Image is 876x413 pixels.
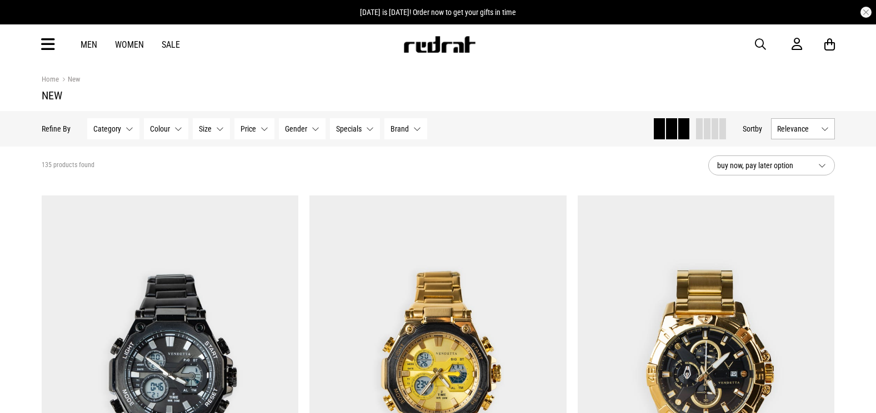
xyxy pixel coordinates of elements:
[42,161,94,170] span: 135 products found
[717,159,809,172] span: buy now, pay later option
[193,118,230,139] button: Size
[115,39,144,50] a: Women
[150,124,170,133] span: Colour
[403,36,476,53] img: Redrat logo
[59,75,80,85] a: New
[330,118,380,139] button: Specials
[162,39,180,50] a: Sale
[279,118,326,139] button: Gender
[144,118,188,139] button: Colour
[93,124,121,133] span: Category
[234,118,274,139] button: Price
[360,8,516,17] span: [DATE] is [DATE]! Order now to get your gifts in time
[771,118,835,139] button: Relevance
[708,155,835,175] button: buy now, pay later option
[81,39,97,50] a: Men
[777,124,817,133] span: Relevance
[743,122,762,135] button: Sortby
[241,124,256,133] span: Price
[42,89,835,102] h1: New
[384,118,427,139] button: Brand
[285,124,307,133] span: Gender
[199,124,212,133] span: Size
[42,124,71,133] p: Refine By
[42,75,59,83] a: Home
[391,124,409,133] span: Brand
[87,118,139,139] button: Category
[755,124,762,133] span: by
[336,124,362,133] span: Specials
